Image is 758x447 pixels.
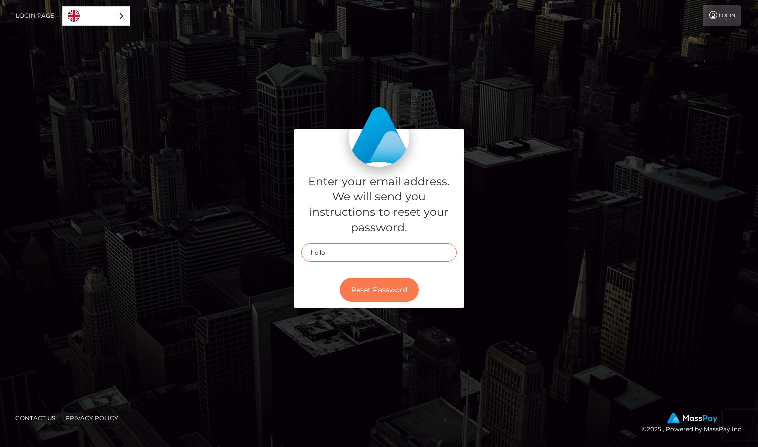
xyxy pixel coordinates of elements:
div: Language [62,6,130,26]
aside: Language selected: English [62,6,130,26]
button: Reset Password [340,278,419,302]
a: Login [703,5,741,26]
input: E-mail... [301,243,457,262]
a: Contact Us [11,410,59,426]
div: © 2025 , Powered by MassPay Inc. [642,413,750,435]
img: MassPay Login [349,107,409,167]
img: MassPay [667,413,717,424]
h5: Enter your email address. We will send you instructions to reset your password. [301,174,457,236]
a: Login Page [16,5,54,26]
a: Privacy Policy [61,410,122,426]
a: English [63,7,130,25]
